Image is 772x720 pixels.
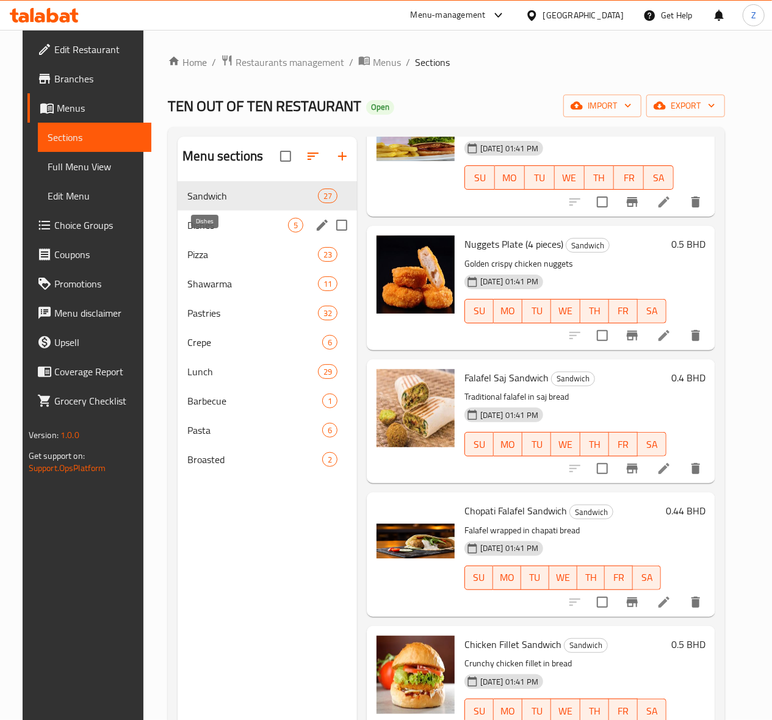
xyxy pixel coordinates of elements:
span: Barbecue [187,394,322,408]
span: Promotions [54,276,142,291]
span: TH [585,702,604,720]
span: Pasta [187,423,322,437]
button: SU [464,432,494,456]
button: Branch-specific-item [618,321,647,350]
button: SU [464,566,493,590]
span: MO [500,169,520,187]
span: Open [366,102,394,112]
span: SU [470,569,488,586]
span: Restaurants management [236,55,344,70]
div: [GEOGRAPHIC_DATA] [543,9,624,22]
span: SA [643,702,662,720]
span: Z [751,9,756,22]
span: FR [614,302,633,320]
p: Crunchy chicken fillet in bread [464,656,666,671]
a: Full Menu View [38,152,151,181]
span: WE [556,302,575,320]
button: WE [555,165,585,190]
button: MO [495,165,525,190]
button: WE [551,299,580,323]
span: TU [527,302,546,320]
span: Chopati Falafel Sandwich [464,502,567,520]
span: [DATE] 01:41 PM [475,276,543,287]
span: 11 [319,278,337,290]
span: 1 [323,395,337,407]
img: Nuggets Plate (4 pieces) [377,236,455,314]
span: FR [614,436,633,453]
span: 1.0.0 [60,427,79,443]
span: SA [643,302,662,320]
div: items [322,423,337,437]
span: Coupons [54,247,142,262]
span: FR [619,169,639,187]
div: Broasted [187,452,322,467]
span: Select to update [590,456,615,481]
span: export [656,98,715,113]
div: Sandwich [564,638,608,653]
span: Lunch [187,364,317,379]
div: Barbecue1 [178,386,357,416]
span: Grocery Checklist [54,394,142,408]
span: Upsell [54,335,142,350]
span: TH [582,569,601,586]
div: items [318,364,337,379]
a: Edit menu item [657,195,671,209]
button: SA [638,299,666,323]
button: FR [609,299,638,323]
span: Falafel Saj Sandwich [464,369,549,387]
button: WE [549,566,577,590]
div: Pizza [187,247,317,262]
a: Restaurants management [221,54,344,70]
nav: breadcrumb [168,54,725,70]
span: import [573,98,632,113]
a: Support.OpsPlatform [29,460,106,476]
span: SA [638,569,656,586]
div: Pastries32 [178,298,357,328]
button: Branch-specific-item [618,454,647,483]
img: Chicken Fillet Meal [377,103,455,181]
span: 27 [319,190,337,202]
li: / [212,55,216,70]
a: Coverage Report [27,357,151,386]
button: delete [681,321,710,350]
span: 6 [323,425,337,436]
a: Grocery Checklist [27,386,151,416]
button: TH [580,432,609,456]
div: Crepe [187,335,322,350]
a: Home [168,55,207,70]
a: Coupons [27,240,151,269]
button: delete [681,454,710,483]
span: WE [560,169,580,187]
span: TU [526,569,544,586]
li: / [406,55,410,70]
span: Sections [48,130,142,145]
div: Sandwich [187,189,317,203]
span: TU [527,702,546,720]
button: SU [464,299,494,323]
button: SU [464,165,495,190]
h2: Menu sections [182,147,263,165]
button: TU [525,165,555,190]
span: 23 [319,249,337,261]
span: Get support on: [29,448,85,464]
button: TH [585,165,615,190]
h6: 0.44 BHD [666,502,705,519]
div: Open [366,100,394,115]
span: SA [649,169,669,187]
span: Version: [29,427,59,443]
span: Coverage Report [54,364,142,379]
img: Chicken Fillet Sandwich [377,636,455,714]
button: SA [633,566,661,590]
div: items [318,276,337,291]
h6: 0.4 BHD [671,369,705,386]
span: Sandwich [552,372,594,386]
span: [DATE] 01:41 PM [475,542,543,554]
a: Menus [27,93,151,123]
button: Add section [328,142,357,171]
button: SA [644,165,674,190]
p: Traditional falafel in saj bread [464,389,666,405]
p: Golden crispy chicken nuggets [464,256,666,272]
span: WE [556,436,575,453]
